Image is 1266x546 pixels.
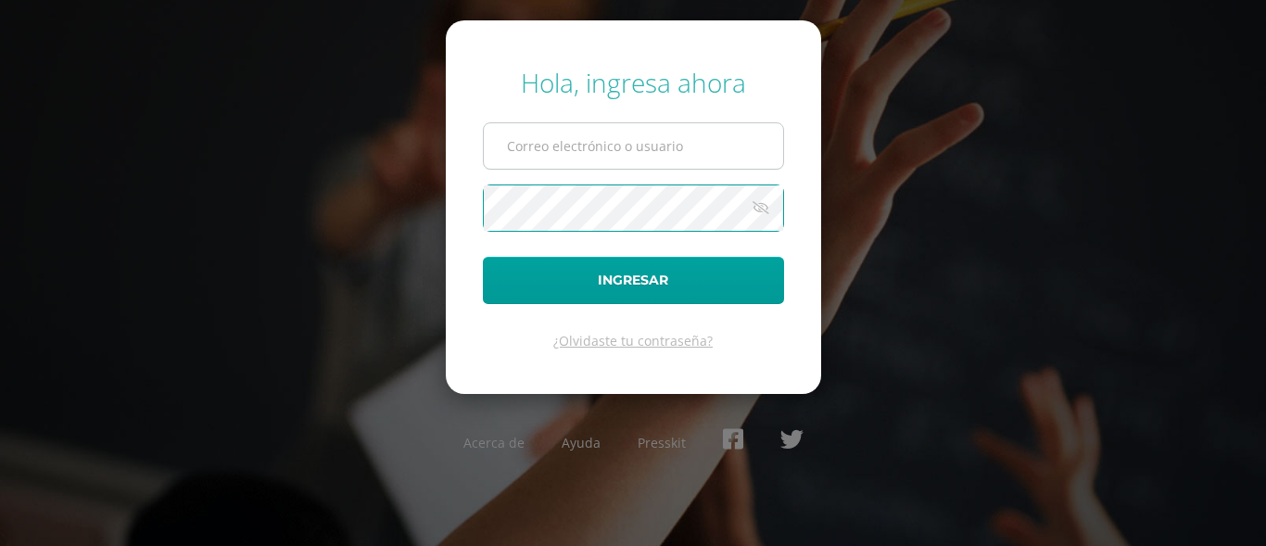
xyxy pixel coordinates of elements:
[484,123,783,169] input: Correo electrónico o usuario
[638,434,686,451] a: Presskit
[483,65,784,100] div: Hola, ingresa ahora
[553,332,713,349] a: ¿Olvidaste tu contraseña?
[463,434,525,451] a: Acerca de
[483,257,784,304] button: Ingresar
[562,434,601,451] a: Ayuda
